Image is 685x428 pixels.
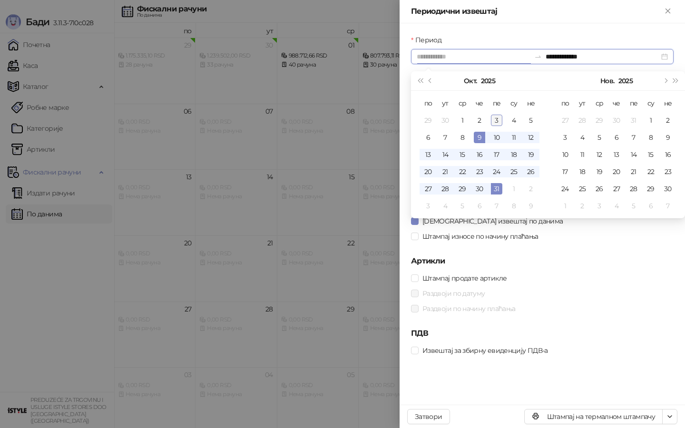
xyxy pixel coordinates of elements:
[608,197,625,214] td: 2025-12-04
[559,200,571,212] div: 1
[422,166,434,177] div: 20
[454,163,471,180] td: 2025-10-22
[488,95,505,112] th: пе
[457,200,468,212] div: 5
[508,115,519,126] div: 4
[557,129,574,146] td: 2025-11-03
[422,149,434,160] div: 13
[574,146,591,163] td: 2025-11-11
[559,115,571,126] div: 27
[611,115,622,126] div: 30
[508,149,519,160] div: 18
[557,197,574,214] td: 2025-12-01
[628,183,639,195] div: 28
[574,163,591,180] td: 2025-11-18
[594,183,605,195] div: 26
[642,180,659,197] td: 2025-11-29
[608,129,625,146] td: 2025-11-06
[662,6,674,17] button: Close
[659,197,676,214] td: 2025-12-07
[611,183,622,195] div: 27
[577,166,588,177] div: 18
[611,166,622,177] div: 20
[407,409,450,424] button: Затвори
[628,200,639,212] div: 5
[420,95,437,112] th: по
[577,132,588,143] div: 4
[440,115,451,126] div: 30
[574,129,591,146] td: 2025-11-04
[525,115,537,126] div: 5
[577,115,588,126] div: 28
[491,200,502,212] div: 7
[574,112,591,129] td: 2025-10-28
[662,200,674,212] div: 7
[625,95,642,112] th: пе
[440,183,451,195] div: 28
[559,166,571,177] div: 17
[642,163,659,180] td: 2025-11-22
[474,200,485,212] div: 6
[534,53,542,60] span: swap-right
[457,132,468,143] div: 8
[437,163,454,180] td: 2025-10-21
[628,149,639,160] div: 14
[625,180,642,197] td: 2025-11-28
[481,71,495,90] button: Изабери годину
[611,149,622,160] div: 13
[591,163,608,180] td: 2025-11-19
[420,112,437,129] td: 2025-09-29
[474,132,485,143] div: 9
[559,183,571,195] div: 24
[488,112,505,129] td: 2025-10-03
[524,409,663,424] button: Штампај на термалном штампачу
[474,115,485,126] div: 2
[591,180,608,197] td: 2025-11-26
[420,163,437,180] td: 2025-10-20
[505,95,522,112] th: су
[534,53,542,60] span: to
[471,95,488,112] th: че
[508,166,519,177] div: 25
[505,180,522,197] td: 2025-11-01
[557,180,574,197] td: 2025-11-24
[491,132,502,143] div: 10
[488,163,505,180] td: 2025-10-24
[525,149,537,160] div: 19
[505,197,522,214] td: 2025-11-08
[659,180,676,197] td: 2025-11-30
[471,163,488,180] td: 2025-10-23
[417,51,530,62] input: Период
[645,166,656,177] div: 22
[419,345,552,356] span: Извештај за збирну евиденцију ПДВ-а
[488,180,505,197] td: 2025-10-31
[474,149,485,160] div: 16
[662,183,674,195] div: 30
[508,183,519,195] div: 1
[422,183,434,195] div: 27
[422,132,434,143] div: 6
[642,112,659,129] td: 2025-11-01
[559,132,571,143] div: 3
[577,183,588,195] div: 25
[508,132,519,143] div: 11
[659,146,676,163] td: 2025-11-16
[608,95,625,112] th: че
[471,112,488,129] td: 2025-10-02
[411,328,674,339] h5: ПДВ
[642,197,659,214] td: 2025-12-06
[574,95,591,112] th: ут
[522,197,539,214] td: 2025-11-09
[437,112,454,129] td: 2025-09-30
[628,132,639,143] div: 7
[594,166,605,177] div: 19
[525,132,537,143] div: 12
[440,166,451,177] div: 21
[659,112,676,129] td: 2025-11-02
[628,166,639,177] div: 21
[645,115,656,126] div: 1
[574,180,591,197] td: 2025-11-25
[662,115,674,126] div: 2
[659,163,676,180] td: 2025-11-23
[525,183,537,195] div: 2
